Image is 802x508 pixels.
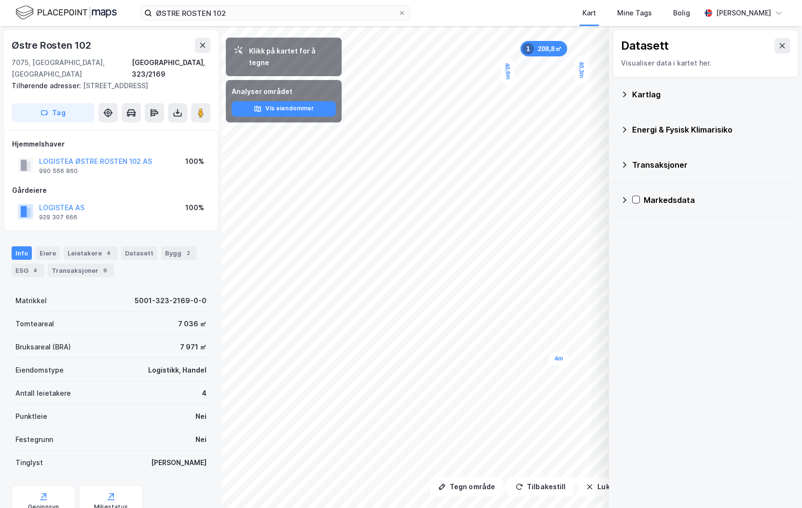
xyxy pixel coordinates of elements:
[161,246,197,260] div: Bygg
[249,45,334,68] div: Klikk på kartet for å tegne
[754,462,802,508] div: Kontrollprogram for chat
[121,246,157,260] div: Datasett
[104,248,113,258] div: 4
[12,185,210,196] div: Gårdeiere
[15,388,71,399] div: Antall leietakere
[185,156,204,167] div: 100%
[12,80,203,92] div: [STREET_ADDRESS]
[232,101,336,117] button: Vis eiendommer
[15,457,43,468] div: Tinglyst
[632,124,790,135] div: Energi & Fysisk Klimarisiko
[644,194,790,206] div: Markedsdata
[12,103,95,122] button: Tag
[12,57,132,80] div: 7075, [GEOGRAPHIC_DATA], [GEOGRAPHIC_DATA]
[754,462,802,508] iframe: Chat Widget
[183,248,193,258] div: 2
[12,38,93,53] div: Østre Rosten 102
[48,264,114,277] div: Transaksjoner
[430,477,503,496] button: Tegn område
[178,318,207,330] div: 7 036 ㎡
[15,434,53,445] div: Festegrunn
[30,266,40,275] div: 4
[36,246,60,260] div: Eiere
[195,434,207,445] div: Nei
[152,6,398,20] input: Søk på adresse, matrikkel, gårdeiere, leietakere eller personer
[232,86,336,97] div: Analyser området
[195,411,207,422] div: Nei
[520,41,567,56] div: Map marker
[617,7,652,19] div: Mine Tags
[202,388,207,399] div: 4
[64,246,117,260] div: Leietakere
[151,457,207,468] div: [PERSON_NAME]
[100,266,110,275] div: 9
[39,167,78,175] div: 990 566 860
[632,159,790,171] div: Transaksjoner
[12,246,32,260] div: Info
[180,341,207,353] div: 7 971 ㎡
[716,7,771,19] div: [PERSON_NAME]
[621,57,790,69] div: Visualiser data i kartet her.
[582,7,596,19] div: Kart
[12,81,83,90] span: Tilhørende adresser:
[507,477,574,496] button: Tilbakestill
[185,202,204,214] div: 100%
[632,89,790,100] div: Kartlag
[549,351,569,366] div: Map marker
[500,57,515,86] div: Map marker
[39,214,77,221] div: 929 307 666
[148,364,207,376] div: Logistikk, Handel
[15,364,64,376] div: Eiendomstype
[15,4,117,21] img: logo.f888ab2527a4732fd821a326f86c7f29.svg
[578,477,622,496] button: Lukk
[621,38,669,53] div: Datasett
[15,411,47,422] div: Punktleie
[132,57,210,80] div: [GEOGRAPHIC_DATA], 323/2169
[12,138,210,150] div: Hjemmelshaver
[15,295,47,307] div: Matrikkel
[135,295,207,307] div: 5001-323-2169-0-0
[522,43,534,54] div: 1
[15,318,54,330] div: Tomteareal
[673,7,690,19] div: Bolig
[574,56,588,84] div: Map marker
[15,341,71,353] div: Bruksareal (BRA)
[12,264,44,277] div: ESG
